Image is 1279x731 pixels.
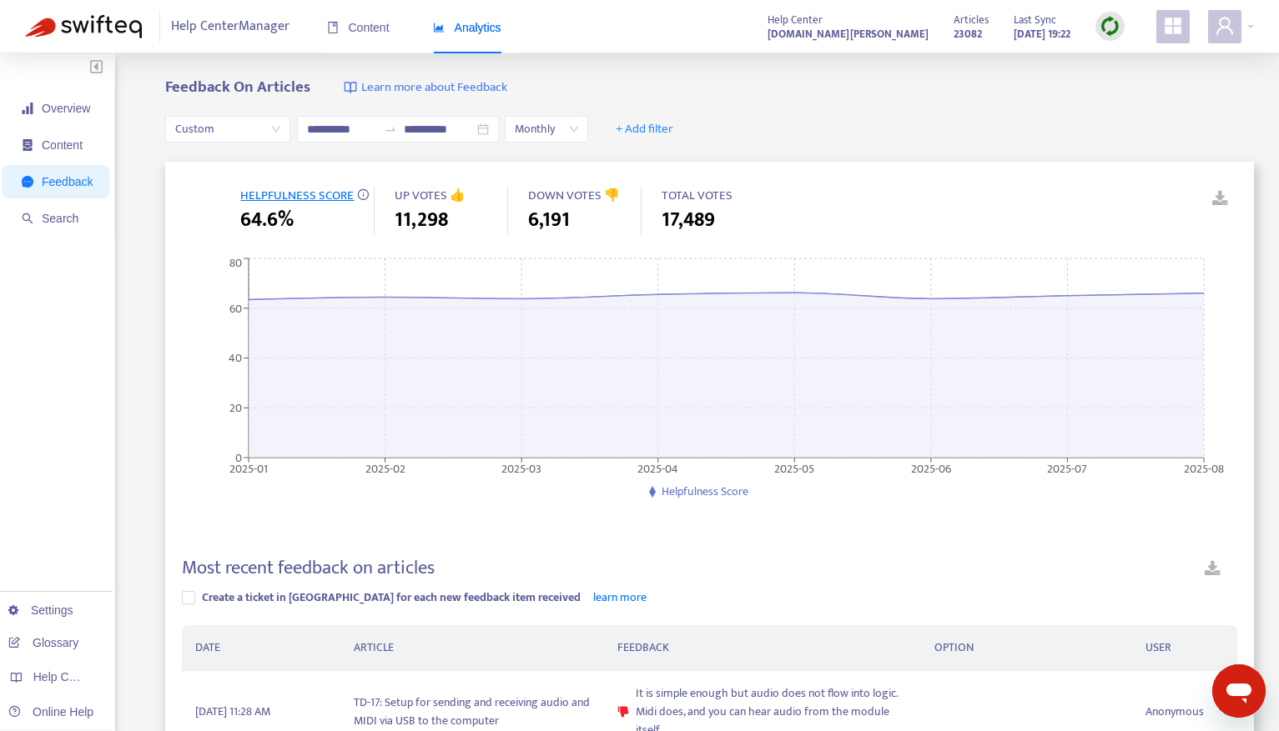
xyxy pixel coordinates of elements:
tspan: 2025-03 [502,458,542,478]
a: Settings [8,603,73,617]
th: USER [1132,625,1237,671]
b: Feedback On Articles [165,74,310,100]
strong: 23082 [954,25,982,43]
a: Learn more about Feedback [344,78,507,98]
tspan: 2025-06 [911,458,951,478]
span: 11,298 [395,205,448,235]
span: Feedback [42,175,93,188]
tspan: 60 [229,298,242,318]
span: Content [42,138,83,152]
img: sync.dc5367851b00ba804db3.png [1100,16,1120,37]
tspan: 2025-08 [1184,458,1224,478]
tspan: 2025-04 [638,458,679,478]
span: Custom [175,117,280,142]
span: Learn more about Feedback [361,78,507,98]
strong: [DATE] 19:22 [1014,25,1070,43]
span: 17,489 [662,205,715,235]
span: Analytics [433,21,501,34]
a: Glossary [8,636,78,649]
a: Online Help [8,705,93,718]
span: Overview [42,102,90,115]
tspan: 40 [229,348,242,368]
span: DOWN VOTES 👎 [528,185,620,206]
span: search [22,213,33,224]
span: swap-right [384,123,397,136]
th: OPTION [921,625,1132,671]
span: dislike [617,706,629,718]
span: container [22,139,33,151]
span: Monthly [515,117,578,142]
tspan: 2025-01 [229,458,268,478]
tspan: 0 [235,448,242,467]
span: + Add filter [616,119,673,139]
button: + Add filter [603,116,686,143]
span: appstore [1163,16,1183,36]
th: FEEDBACK [604,625,920,671]
span: Last Sync [1014,11,1056,29]
img: Swifteq [25,15,142,38]
a: learn more [593,588,647,607]
img: image-link [344,81,357,94]
span: Articles [954,11,989,29]
span: 6,191 [528,205,570,235]
span: [DATE] 11:28 AM [195,703,270,721]
span: Help Center Manager [171,11,290,43]
th: ARTICLE [340,625,604,671]
h4: Most recent feedback on articles [182,557,435,579]
tspan: 2025-02 [365,458,405,478]
span: book [327,22,339,33]
span: area-chart [433,22,445,33]
tspan: 80 [229,253,242,273]
span: HELPFULNESS SCORE [240,185,354,206]
span: TOTAL VOTES [662,185,733,206]
span: signal [22,103,33,114]
span: Create a ticket in [GEOGRAPHIC_DATA] for each new feedback item received [202,588,581,607]
tspan: 20 [229,398,242,418]
tspan: 2025-05 [775,458,815,478]
span: UP VOTES 👍 [395,185,466,206]
span: Help Centers [33,670,102,683]
tspan: 2025-07 [1048,458,1088,478]
strong: [DOMAIN_NAME][PERSON_NAME] [768,25,929,43]
span: Search [42,212,78,225]
a: [DOMAIN_NAME][PERSON_NAME] [768,24,929,43]
span: Anonymous [1146,703,1204,721]
span: message [22,176,33,188]
span: Helpfulness Score [662,482,748,501]
span: to [384,123,397,136]
iframe: メッセージングウィンドウを開くボタン [1212,664,1266,718]
span: 64.6% [240,205,294,235]
span: Help Center [768,11,823,29]
span: Content [327,21,390,34]
th: DATE [182,625,340,671]
span: user [1215,16,1235,36]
